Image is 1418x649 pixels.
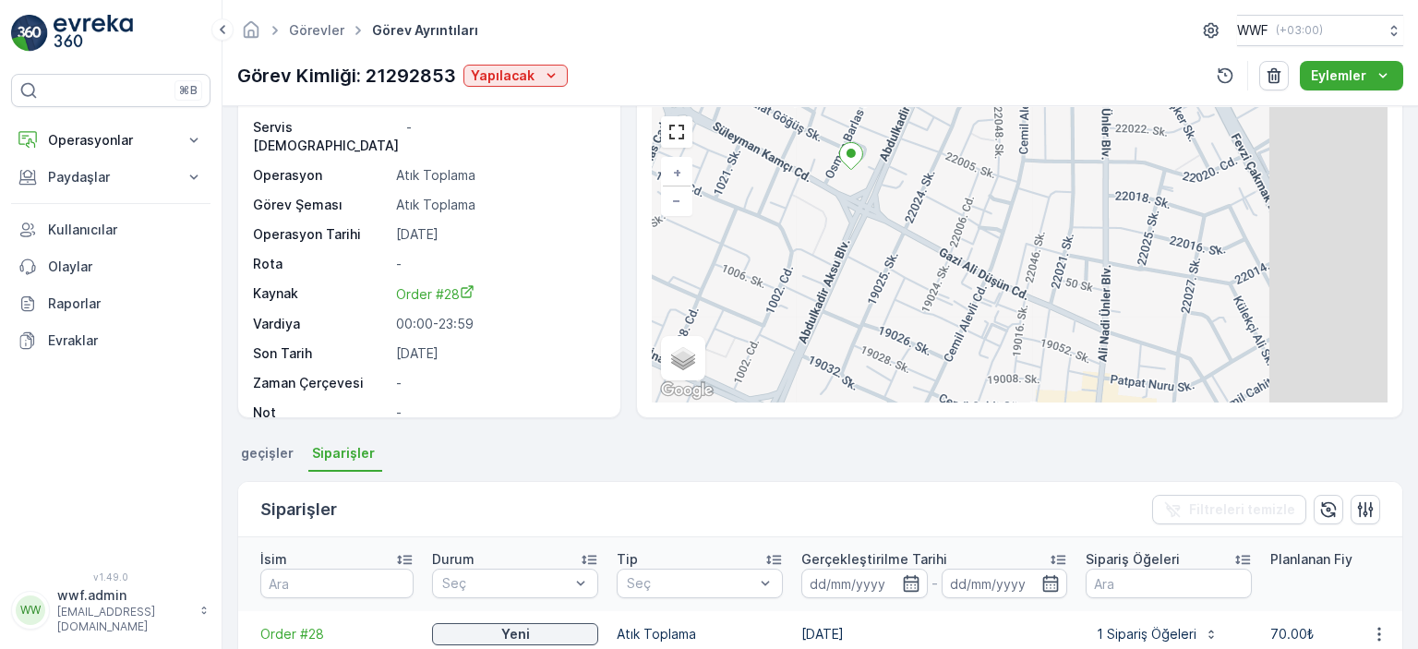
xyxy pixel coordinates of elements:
[663,118,691,146] a: View Fullscreen
[801,550,947,569] p: Gerçekleştirilme Tarihi
[11,122,210,159] button: Operasyonlar
[471,66,535,85] p: Yapılacak
[289,22,344,38] a: Görevler
[396,225,600,244] p: [DATE]
[1189,500,1295,519] p: Filtreleri temizle
[11,322,210,359] a: Evraklar
[1097,625,1196,643] p: 1 Sipariş Öğeleri
[432,623,598,645] button: Yeni
[1152,495,1306,524] button: Filtreleri temizle
[253,225,389,244] p: Operasyon Tarihi
[48,168,174,186] p: Paydaşlar
[253,118,399,155] p: Servis [DEMOGRAPHIC_DATA]
[396,315,600,333] p: 00:00-23:59
[396,284,600,304] a: Order #28
[396,166,600,185] p: Atık Toplama
[1086,550,1180,569] p: Sipariş Öğeleri
[253,344,389,363] p: Son Tarih
[11,586,210,634] button: WWwwf.admin[EMAIL_ADDRESS][DOMAIN_NAME]
[11,211,210,248] a: Kullanıcılar
[54,15,133,52] img: logo_light-DOdMpM7g.png
[432,550,475,569] p: Durum
[11,571,210,583] span: v 1.49.0
[241,27,261,42] a: Ana Sayfa
[1270,550,1365,569] p: Planlanan Fiyat
[801,569,928,598] input: dd/mm/yyyy
[11,248,210,285] a: Olaylar
[663,186,691,214] a: Uzaklaştır
[241,444,294,463] span: geçişler
[442,574,570,593] p: Seç
[179,83,198,98] p: ⌘B
[260,569,414,598] input: Ara
[396,403,600,422] p: -
[48,294,203,313] p: Raporlar
[260,550,287,569] p: İsim
[396,344,600,363] p: [DATE]
[312,444,375,463] span: Siparişler
[260,497,337,523] p: Siparişler
[663,159,691,186] a: Yakınlaştır
[617,550,638,569] p: Tip
[396,196,600,214] p: Atık Toplama
[11,15,48,52] img: logo
[48,221,203,239] p: Kullanıcılar
[48,258,203,276] p: Olaylar
[1276,23,1323,38] p: ( +03:00 )
[656,379,717,403] img: Google
[1237,15,1403,46] button: WWF(+03:00)
[253,255,389,273] p: Rota
[396,286,475,302] span: Order #28
[396,255,600,273] p: -
[463,65,568,87] button: Yapılacak
[57,605,190,634] p: [EMAIL_ADDRESS][DOMAIN_NAME]
[57,586,190,605] p: wwf.admin
[368,21,482,40] span: Görev Ayrıntıları
[931,572,938,595] p: -
[260,625,414,643] a: Order #28
[1300,61,1403,90] button: Eylemler
[672,192,681,208] span: −
[11,285,210,322] a: Raporlar
[253,196,389,214] p: Görev Şeması
[396,374,600,392] p: -
[501,625,530,643] p: Yeni
[253,315,389,333] p: Vardiya
[673,164,681,180] span: +
[48,131,174,150] p: Operasyonlar
[942,569,1068,598] input: dd/mm/yyyy
[627,574,754,593] p: Seç
[253,403,389,422] p: Not
[11,159,210,196] button: Paydaşlar
[253,374,389,392] p: Zaman Çerçevesi
[237,62,456,90] p: Görev Kimliği: 21292853
[406,118,601,155] p: -
[656,379,717,403] a: Bu bölgeyi Google Haritalar'da açın (yeni pencerede açılır)
[48,331,203,350] p: Evraklar
[1237,21,1268,40] p: WWF
[1311,66,1366,85] p: Eylemler
[1086,619,1230,649] button: 1 Sipariş Öğeleri
[16,595,45,625] div: WW
[253,284,389,304] p: Kaynak
[663,338,703,379] a: Layers
[1086,569,1252,598] input: Ara
[253,166,389,185] p: Operasyon
[1270,626,1314,642] span: 70.00₺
